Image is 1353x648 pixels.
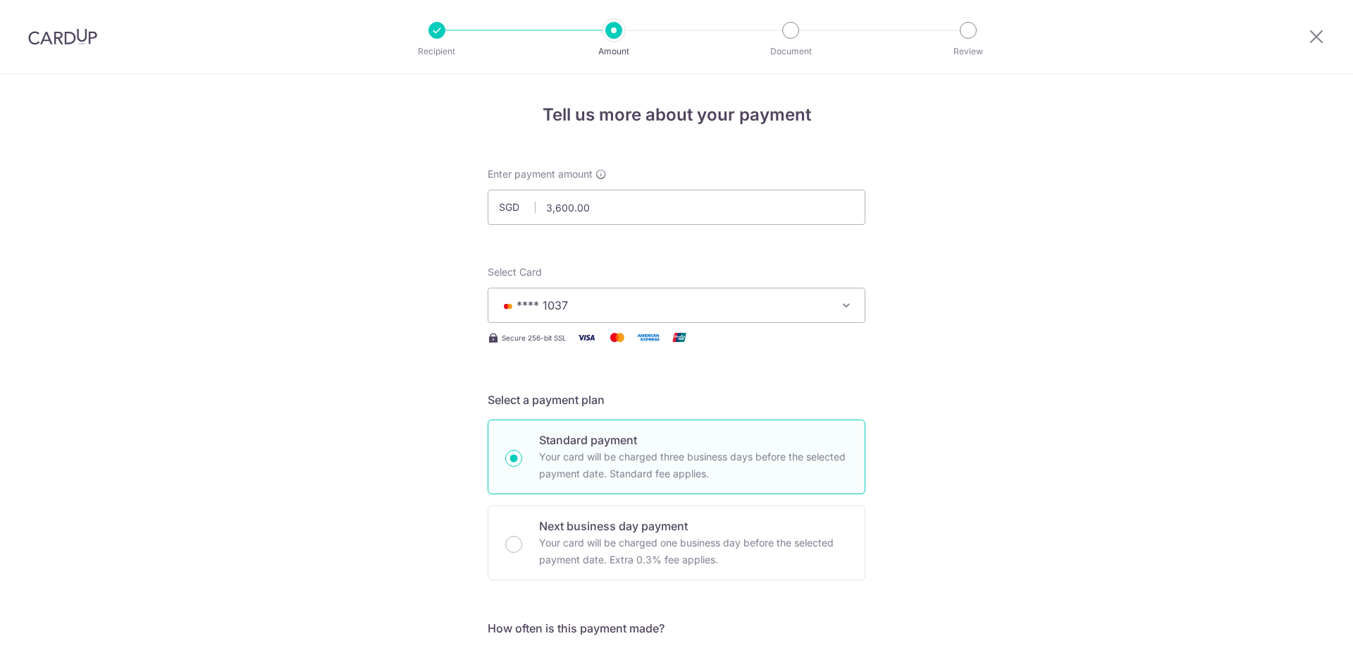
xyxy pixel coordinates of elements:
[488,167,593,181] span: Enter payment amount
[488,102,865,128] h4: Tell us more about your payment
[539,518,848,534] p: Next business day payment
[916,44,1020,59] p: Review
[572,329,600,346] img: Visa
[500,301,517,311] img: MASTERCARD
[488,391,865,408] h5: Select a payment plan
[488,266,542,278] span: translation missing: en.payables.payment_networks.credit_card.summary.labels.select_card
[665,329,693,346] img: Union Pay
[499,200,536,214] span: SGD
[539,448,848,482] p: Your card will be charged three business days before the selected payment date. Standard fee appl...
[385,44,489,59] p: Recipient
[739,44,843,59] p: Document
[488,190,865,225] input: 0.00
[603,329,631,346] img: Mastercard
[562,44,666,59] p: Amount
[539,432,848,448] p: Standard payment
[28,28,97,45] img: CardUp
[502,332,567,343] span: Secure 256-bit SSL
[488,620,865,637] h5: How often is this payment made?
[634,329,662,346] img: American Express
[539,534,848,568] p: Your card will be charged one business day before the selected payment date. Extra 0.3% fee applies.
